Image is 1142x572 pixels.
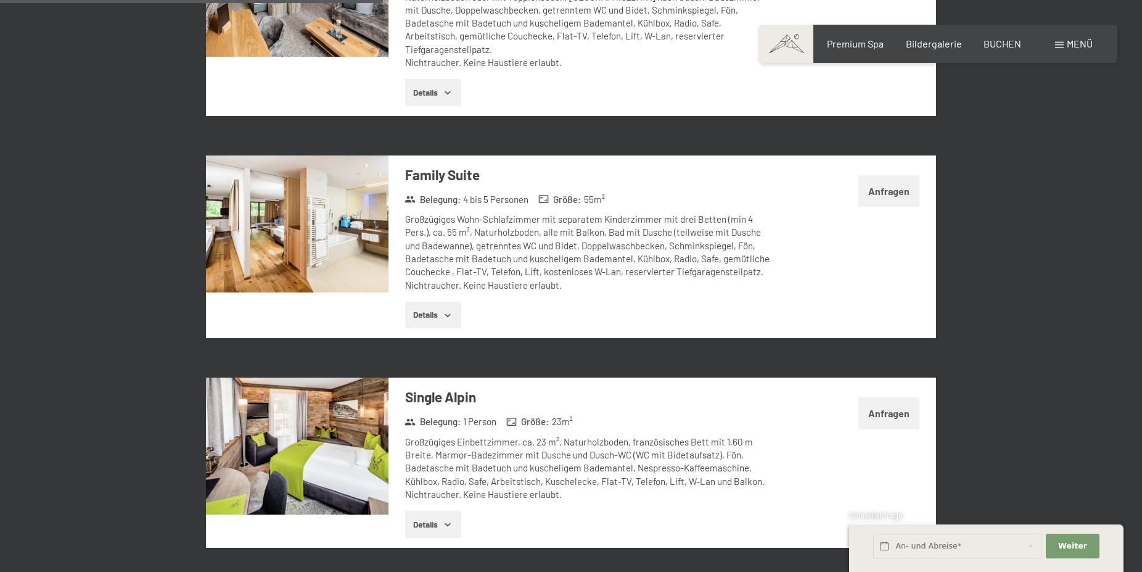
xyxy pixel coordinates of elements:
[849,510,903,520] span: Schnellanfrage
[858,175,919,207] button: Anfragen
[858,397,919,429] button: Anfragen
[405,415,461,428] strong: Belegung :
[1067,38,1093,49] span: Menü
[584,193,605,206] span: 55 m²
[552,415,573,428] span: 23 m²
[1058,541,1087,552] span: Weiter
[538,193,581,206] strong: Größe :
[206,378,388,515] img: mss_renderimg.php
[405,193,461,206] strong: Belegung :
[906,38,962,49] a: Bildergalerie
[405,165,772,184] h3: Family Suite
[405,213,772,292] div: Großzügiges Wohn-Schlafzimmer mit separatem Kinderzimmer mit drei Betten (min 4 Pers.), ca. 55 m²...
[506,415,549,428] strong: Größe :
[827,38,884,49] a: Premium Spa
[405,388,772,407] h3: Single Alpin
[463,193,528,206] span: 4 bis 5 Personen
[984,38,1021,49] a: BUCHEN
[405,302,461,329] button: Details
[405,436,772,501] div: Großzügiges Einbettzimmer, ca. 23 m², Naturholzboden, französisches Bett mit 1,60 m Breite, Marmo...
[206,155,388,292] img: mss_renderimg.php
[405,79,461,106] button: Details
[463,415,496,428] span: 1 Person
[405,511,461,538] button: Details
[1046,534,1099,559] button: Weiter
